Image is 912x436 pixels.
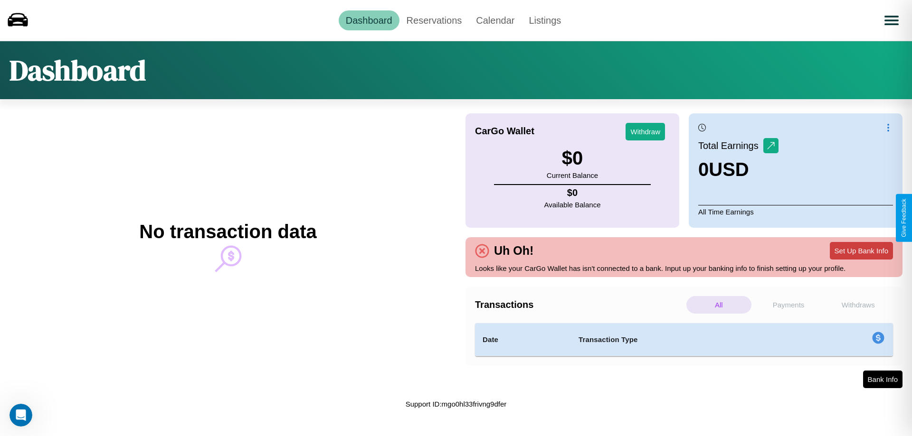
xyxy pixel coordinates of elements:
[9,51,146,90] h1: Dashboard
[863,371,902,388] button: Bank Info
[475,299,684,310] h4: Transactions
[698,205,893,218] p: All Time Earnings
[475,262,893,275] p: Looks like your CarGo Wallet has isn't connected to a bank. Input up your banking info to finish ...
[483,334,563,345] h4: Date
[756,296,821,314] p: Payments
[522,10,568,30] a: Listings
[547,148,598,169] h3: $ 0
[9,404,32,427] iframe: Intercom live chat
[339,10,399,30] a: Dashboard
[475,126,534,137] h4: CarGo Wallet
[544,187,601,198] h4: $ 0
[579,334,794,345] h4: Transaction Type
[399,10,469,30] a: Reservations
[826,296,891,314] p: Withdraws
[139,221,316,242] h2: No transaction data
[469,10,522,30] a: Calendar
[830,242,893,260] button: Set Up Bank Info
[901,199,907,237] div: Give Feedback
[544,198,601,211] p: Available Balance
[547,169,598,182] p: Current Balance
[686,296,751,314] p: All
[406,398,507,410] p: Support ID: mgo0hl33frivng9dfer
[698,137,763,154] p: Total Earnings
[878,7,905,34] button: Open menu
[698,159,779,180] h3: 0 USD
[626,123,665,140] button: Withdraw
[489,244,538,258] h4: Uh Oh!
[475,323,893,356] table: simple table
